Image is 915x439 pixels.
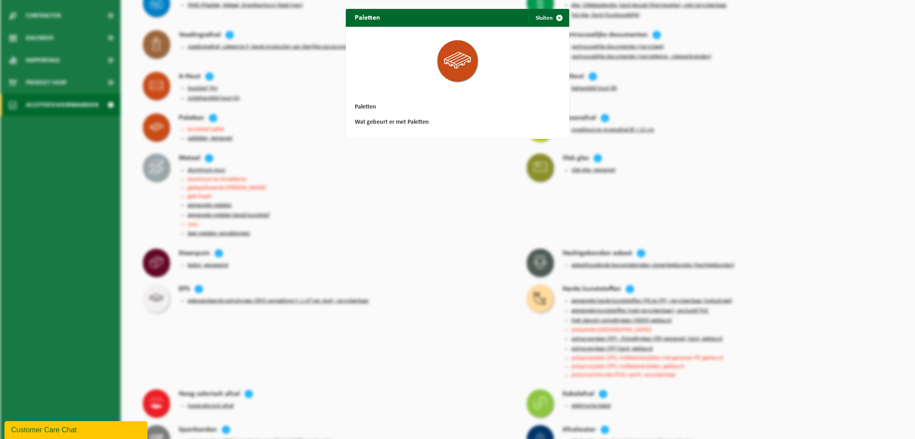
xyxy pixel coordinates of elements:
[355,104,560,110] h3: Paletten
[4,419,149,439] iframe: chat widget
[346,9,389,26] h2: Paletten
[355,119,560,125] h3: Wat gebeurt er met Paletten
[529,9,568,27] button: Sluiten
